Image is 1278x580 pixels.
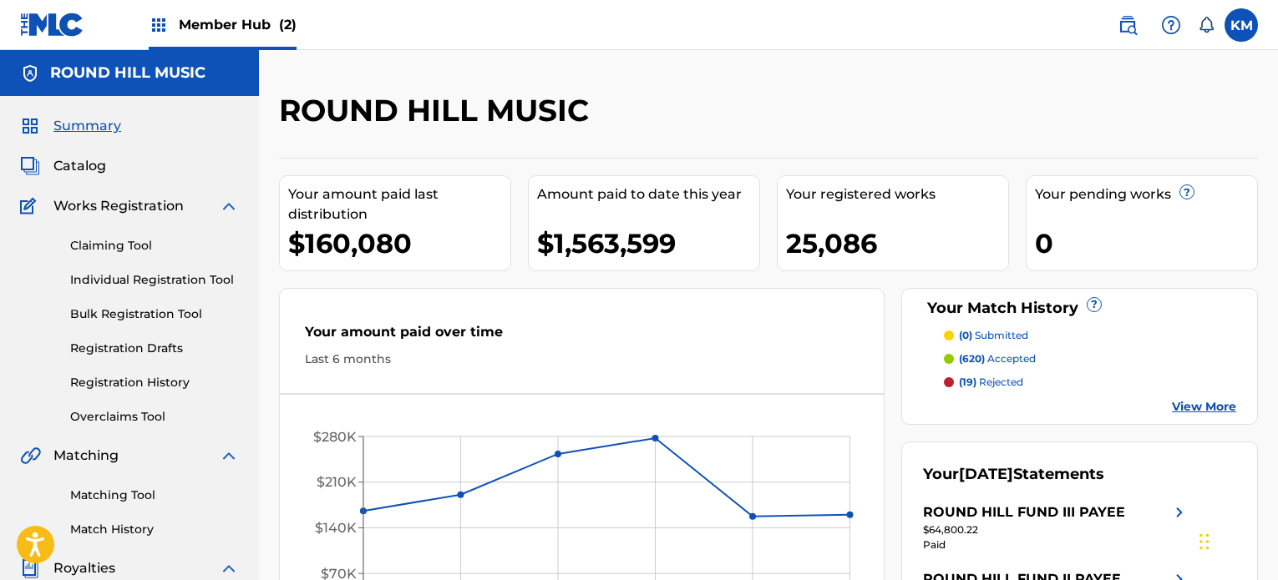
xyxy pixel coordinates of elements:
[1225,8,1258,42] div: User Menu
[1194,500,1278,580] iframe: Chat Widget
[1154,8,1188,42] div: Help
[1111,8,1144,42] a: Public Search
[1199,517,1210,567] div: Drag
[279,17,297,33] span: (2)
[70,340,239,357] a: Registration Drafts
[1088,298,1101,311] span: ?
[20,156,106,176] a: CatalogCatalog
[20,63,40,83] img: Accounts
[149,15,169,35] img: Top Rightsholders
[959,329,972,341] span: (0)
[219,558,239,578] img: expand
[1180,185,1194,199] span: ?
[923,502,1189,552] a: ROUND HILL FUND III PAYEEright chevron icon$64,800.22Paid
[959,376,976,388] span: (19)
[923,502,1125,522] div: ROUND HILL FUND III PAYEE
[53,156,106,176] span: Catalog
[959,328,1028,343] p: submitted
[20,13,84,37] img: MLC Logo
[317,474,357,490] tspan: $210K
[923,522,1189,537] div: $64,800.22
[20,116,121,136] a: SummarySummary
[923,537,1189,552] div: Paid
[20,116,40,136] img: Summary
[20,196,42,216] img: Works Registration
[70,237,239,255] a: Claiming Tool
[1161,15,1181,35] img: help
[279,92,597,129] h2: ROUND HILL MUSIC
[70,487,239,504] a: Matching Tool
[1118,15,1138,35] img: search
[20,156,40,176] img: Catalog
[1198,17,1215,33] div: Notifications
[50,63,205,83] h5: ROUND HILL MUSIC
[944,351,1236,366] a: (620) accepted
[313,429,357,445] tspan: $280K
[786,224,1008,262] div: 25,086
[288,224,510,262] div: $160,080
[53,116,121,136] span: Summary
[959,352,985,365] span: (620)
[53,558,115,578] span: Royalties
[537,224,759,262] div: $1,563,599
[923,463,1104,486] div: Your Statements
[959,351,1036,366] p: accepted
[944,328,1236,343] a: (0) submitted
[20,558,40,578] img: Royalties
[786,184,1008,204] div: Your registered works
[70,374,239,391] a: Registration History
[944,375,1236,390] a: (19) rejected
[20,446,41,466] img: Matching
[179,15,297,34] span: Member Hub
[53,446,119,466] span: Matching
[70,305,239,323] a: Bulk Registration Tool
[537,184,759,204] div: Amount paid to date this year
[70,408,239,426] a: Overclaims Tool
[1169,502,1189,522] img: right chevron icon
[288,184,510,224] div: Your amount paid last distribution
[315,520,357,536] tspan: $140K
[305,322,859,351] div: Your amount paid over time
[923,297,1236,320] div: Your Match History
[959,465,1013,483] span: [DATE]
[219,196,239,216] img: expand
[1231,356,1278,491] iframe: Resource Center
[959,375,1023,390] p: rejected
[305,351,859,368] div: Last 6 months
[70,521,239,538] a: Match History
[53,196,184,216] span: Works Registration
[70,271,239,289] a: Individual Registration Tool
[1172,398,1236,416] a: View More
[1035,224,1257,262] div: 0
[219,446,239,466] img: expand
[1035,184,1257,204] div: Your pending works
